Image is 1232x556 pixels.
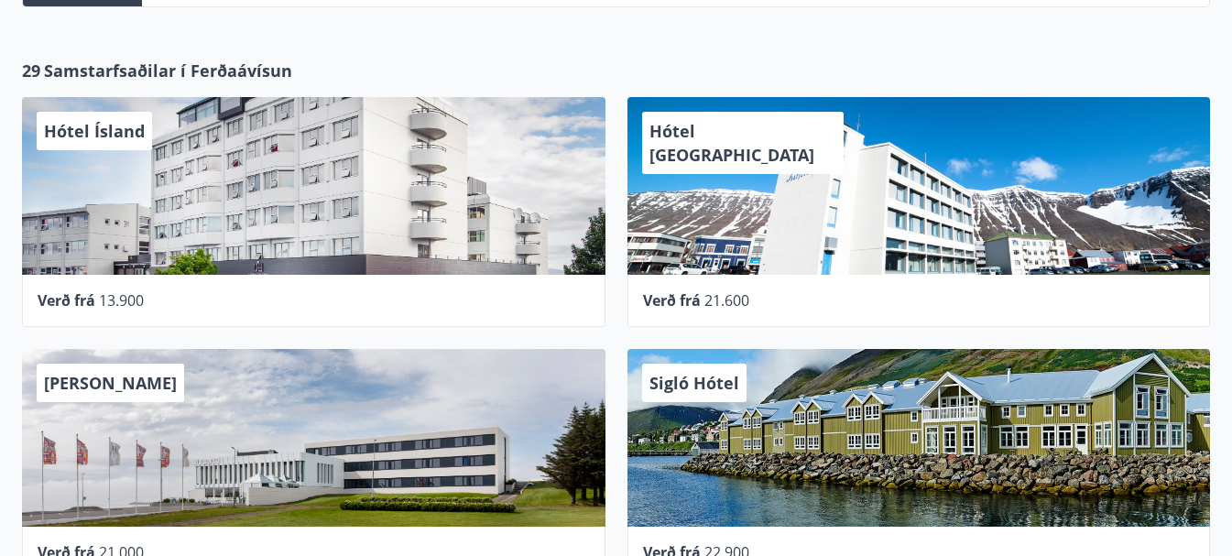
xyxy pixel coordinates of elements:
span: 29 [22,59,40,82]
span: Verð frá [38,290,95,311]
span: Hótel [GEOGRAPHIC_DATA] [649,120,814,166]
span: Sigló Hótel [649,372,739,394]
span: 13.900 [99,290,144,311]
span: Verð frá [643,290,701,311]
span: [PERSON_NAME] [44,372,177,394]
span: Hótel Ísland [44,120,145,142]
span: 21.600 [704,290,749,311]
span: Samstarfsaðilar í Ferðaávísun [44,59,292,82]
